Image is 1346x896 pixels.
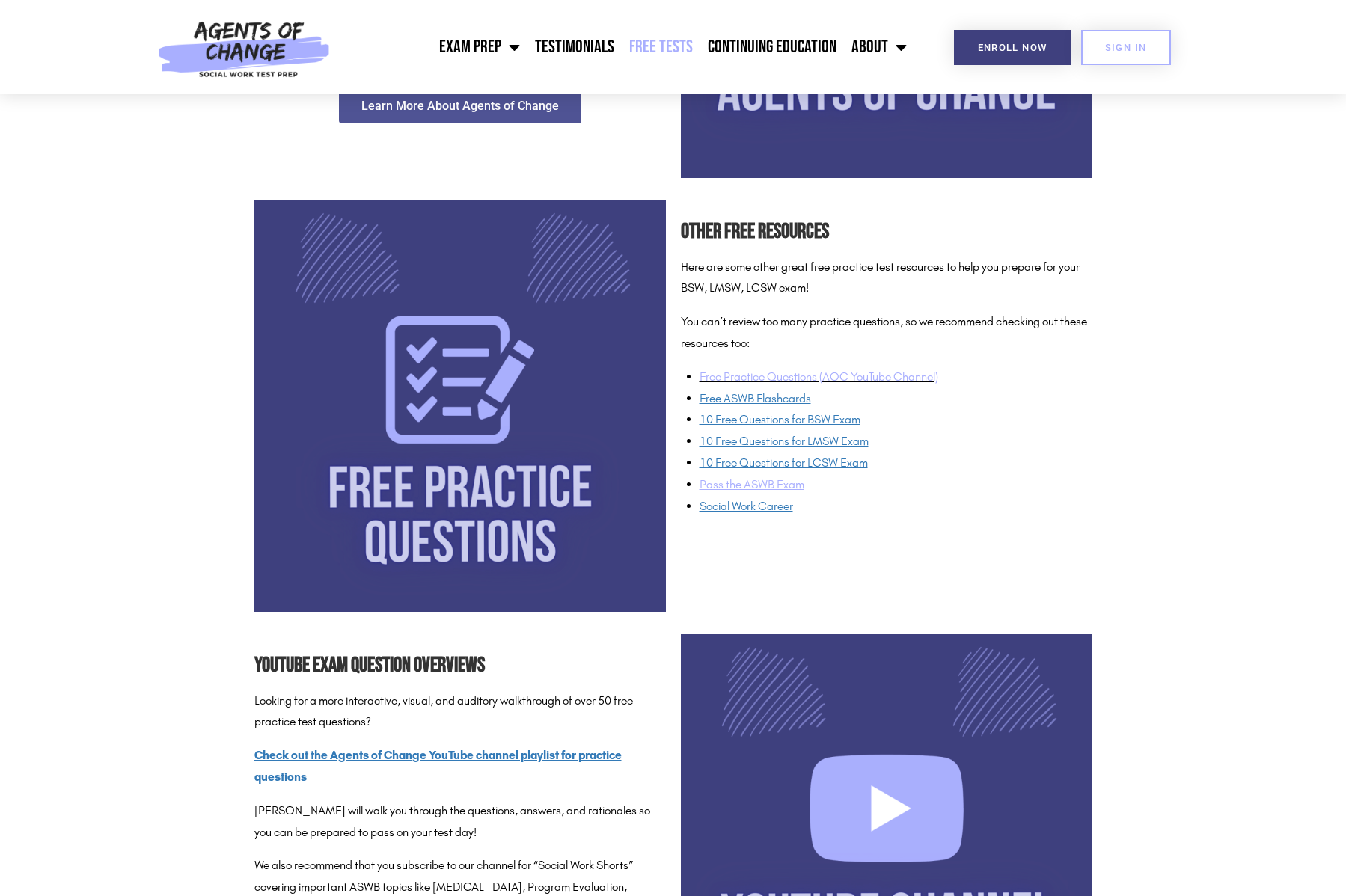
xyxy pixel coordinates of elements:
a: Learn More About Agents of Change [339,89,581,123]
a: Continuing Education [700,28,844,66]
p: [PERSON_NAME] will walk you through the questions, answers, and rationales so you can be prepared... [254,800,666,844]
a: Free ASWB Flashcards [700,391,811,405]
nav: Menu [338,28,914,66]
a: 10 Free Questions for LCSW Exam [700,455,868,470]
a: Free Tests [622,28,700,66]
a: Social Work Career [700,499,793,513]
a: Testimonials [527,28,622,66]
a: Pass the ASWB Exam [700,477,807,491]
a: Check out the Agents of Change YouTube channel playlist for practice questions [254,748,622,784]
span: Enroll Now [978,43,1047,52]
a: 10 Free Questions for BSW Exam [700,412,860,426]
span: SIGN IN [1105,43,1147,52]
h2: YouTube Exam Question Overviews [254,649,666,683]
h2: Other Free Resources [681,215,1092,249]
a: About [844,28,914,66]
a: Enroll Now [954,30,1071,65]
span: Pass the ASWB Exam [700,477,804,491]
p: You can’t review too many practice questions, so we recommend checking out these resources too: [681,311,1092,355]
p: Looking for a more interactive, visual, and auditory walkthrough of over 50 free practice test qu... [254,690,666,734]
a: 10 Free Questions for LMSW Exam [700,434,869,448]
a: Free Practice Questions (AOC YouTube Channel) [700,369,938,384]
p: Here are some other great free practice test resources to help you prepare for your BSW, LMSW, LC... [681,257,1092,300]
a: SIGN IN [1081,30,1171,65]
a: Exam Prep [432,28,527,66]
span: Learn More About Agents of Change [361,100,559,112]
